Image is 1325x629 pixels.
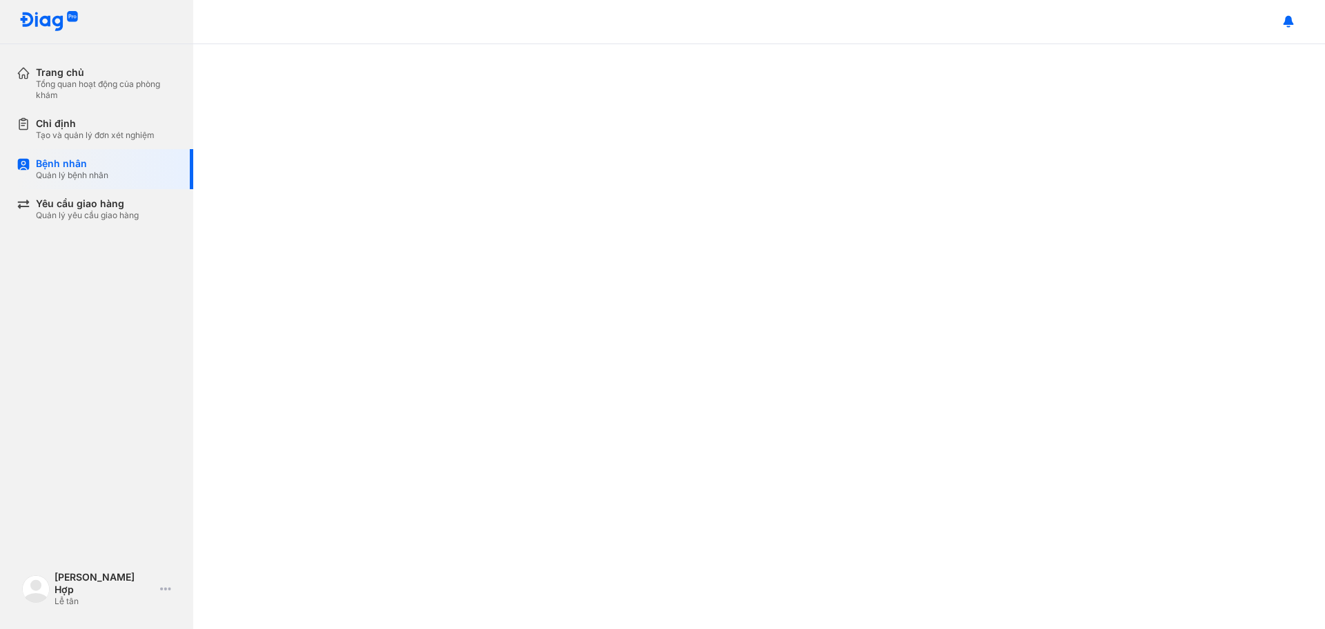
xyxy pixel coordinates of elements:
div: Trang chủ [36,66,177,79]
img: logo [22,575,50,603]
div: [PERSON_NAME] Hợp [55,571,155,596]
div: Bệnh nhân [36,157,108,170]
div: Yêu cầu giao hàng [36,197,139,210]
div: Chỉ định [36,117,155,130]
div: Lễ tân [55,596,155,607]
div: Tổng quan hoạt động của phòng khám [36,79,177,101]
div: Quản lý yêu cầu giao hàng [36,210,139,221]
img: logo [19,11,79,32]
div: Quản lý bệnh nhân [36,170,108,181]
div: Tạo và quản lý đơn xét nghiệm [36,130,155,141]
